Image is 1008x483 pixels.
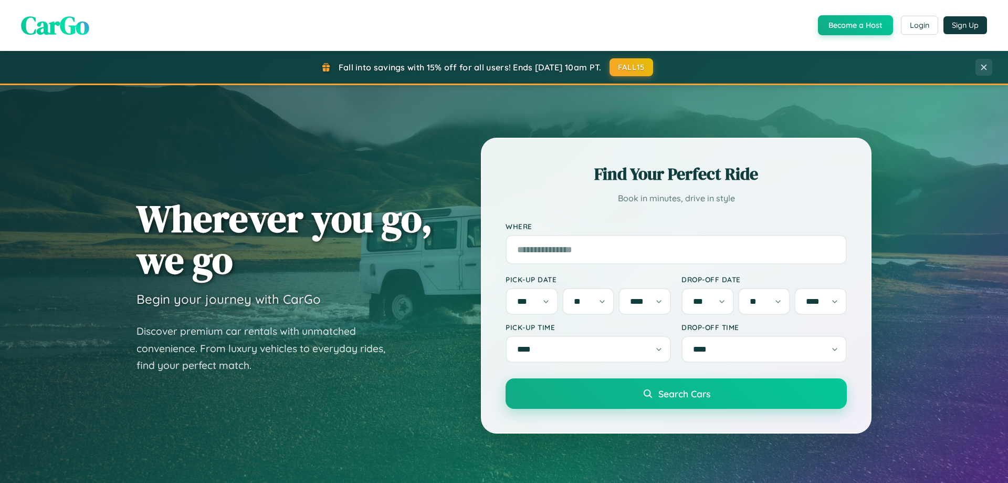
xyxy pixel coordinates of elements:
h2: Find Your Perfect Ride [506,162,847,186]
button: Sign Up [943,16,987,34]
p: Discover premium car rentals with unmatched convenience. From luxury vehicles to everyday rides, ... [136,323,399,374]
button: Login [901,16,938,35]
button: FALL15 [610,58,654,76]
h1: Wherever you go, we go [136,198,433,281]
h3: Begin your journey with CarGo [136,291,321,307]
p: Book in minutes, drive in style [506,191,847,206]
span: CarGo [21,8,89,43]
button: Search Cars [506,378,847,409]
label: Where [506,222,847,231]
label: Pick-up Time [506,323,671,332]
button: Become a Host [818,15,893,35]
label: Drop-off Date [681,275,847,284]
span: Search Cars [658,388,710,399]
span: Fall into savings with 15% off for all users! Ends [DATE] 10am PT. [339,62,602,73]
label: Drop-off Time [681,323,847,332]
label: Pick-up Date [506,275,671,284]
